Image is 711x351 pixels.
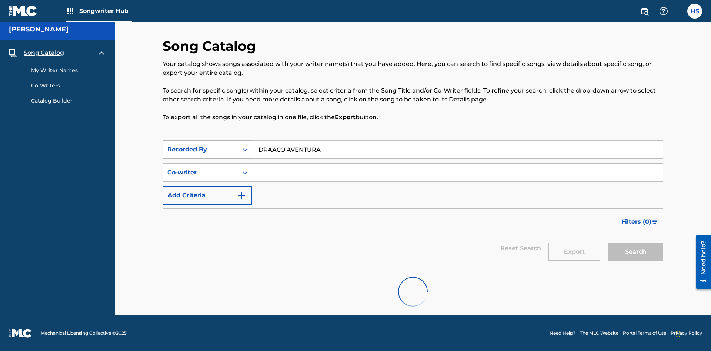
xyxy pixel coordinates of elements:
[163,38,260,54] h2: Song Catalog
[656,4,671,19] div: Help
[9,49,64,57] a: Song CatalogSong Catalog
[637,4,652,19] a: Public Search
[24,49,64,57] span: Song Catalog
[163,113,663,122] p: To export all the songs in your catalog in one file, click the button.
[163,60,663,77] p: Your catalog shows songs associated with your writer name(s) that you have added. Here, you can s...
[79,7,132,15] span: Songwriter Hub
[671,330,702,337] a: Privacy Policy
[9,49,18,57] img: Song Catalog
[31,97,106,105] a: Catalog Builder
[617,213,663,231] button: Filters (0)
[9,329,32,338] img: logo
[31,82,106,90] a: Co-Writers
[31,67,106,74] a: My Writer Names
[674,315,711,351] iframe: Chat Widget
[676,323,681,345] div: Drag
[9,25,69,34] h5: Toby Songwriter
[9,6,37,16] img: MLC Logo
[167,168,234,177] div: Co-writer
[237,191,246,200] img: 9d2ae6d4665cec9f34b9.svg
[621,217,651,226] span: Filters ( 0 )
[652,220,658,224] img: filter
[675,7,683,15] div: Notifications
[167,145,234,154] div: Recorded By
[163,186,252,205] button: Add Criteria
[687,4,702,19] div: User Menu
[163,140,663,268] form: Search Form
[623,330,666,337] a: Portal Terms of Use
[640,7,649,16] img: search
[335,114,355,121] strong: Export
[659,7,668,16] img: help
[392,271,434,312] img: preloader
[690,232,711,293] iframe: Resource Center
[66,7,75,16] img: Top Rightsholders
[580,330,618,337] a: The MLC Website
[163,86,663,104] p: To search for specific song(s) within your catalog, select criteria from the Song Title and/or Co...
[97,49,106,57] img: expand
[550,330,575,337] a: Need Help?
[41,330,127,337] span: Mechanical Licensing Collective © 2025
